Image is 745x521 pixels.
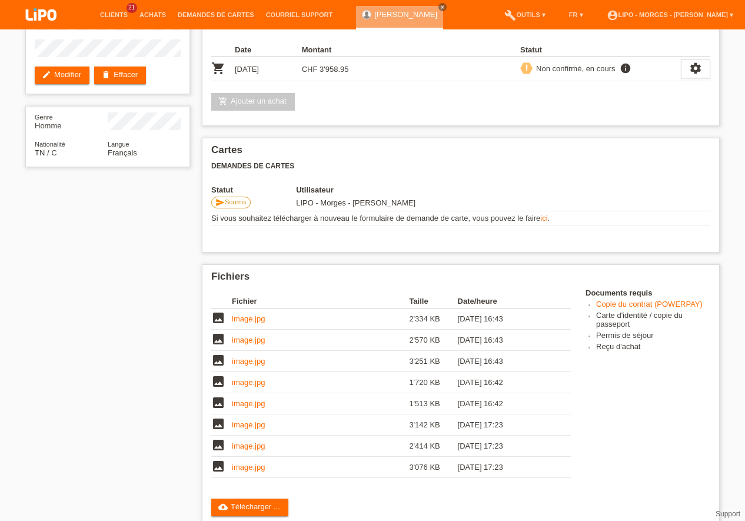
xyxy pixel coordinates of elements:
[42,70,51,79] i: edit
[35,148,57,157] span: Tunisie / C / 23.07.2012
[232,314,265,323] a: image.jpg
[533,62,615,75] div: Non confirmé, en cours
[689,62,702,75] i: settings
[215,198,225,207] i: send
[211,332,225,346] i: image
[211,459,225,473] i: image
[108,148,137,157] span: Français
[458,457,554,478] td: [DATE] 17:23
[302,57,369,81] td: CHF 3'958.95
[601,11,739,18] a: account_circleLIPO - Morges - [PERSON_NAME] ▾
[211,311,225,325] i: image
[618,62,633,74] i: info
[232,357,265,366] a: image.jpg
[409,330,457,351] td: 2'570 KB
[172,11,260,18] a: Demandes de cartes
[211,271,710,288] h2: Fichiers
[232,420,265,429] a: image.jpg
[596,300,703,308] a: Copie du contrat (POWERPAY)
[458,414,554,436] td: [DATE] 17:23
[232,336,265,344] a: image.jpg
[260,11,338,18] a: Courriel Support
[409,308,457,330] td: 2'334 KB
[458,294,554,308] th: Date/heure
[409,351,457,372] td: 3'251 KB
[232,463,265,472] a: image.jpg
[438,3,447,11] a: close
[211,396,225,410] i: image
[498,11,551,18] a: buildOutils ▾
[440,4,445,10] i: close
[211,162,710,171] h3: Demandes de cartes
[296,198,415,207] span: 26.09.2025
[218,97,228,106] i: add_shopping_cart
[520,43,681,57] th: Statut
[409,393,457,414] td: 1'513 KB
[211,211,710,225] td: Si vous souhaitez télécharger à nouveau le formulaire de demande de carte, vous pouvez le faire .
[302,43,369,57] th: Montant
[225,198,247,205] span: Soumis
[540,214,547,223] a: ici
[35,67,89,84] a: editModifier
[12,24,71,33] a: LIPO pay
[458,393,554,414] td: [DATE] 16:42
[35,112,108,130] div: Homme
[586,288,710,297] h4: Documents requis
[232,294,409,308] th: Fichier
[211,438,225,452] i: image
[504,9,516,21] i: build
[235,57,302,81] td: [DATE]
[296,185,495,194] th: Utilisateur
[35,114,53,121] span: Genre
[458,372,554,393] td: [DATE] 16:42
[596,331,710,342] li: Permis de séjour
[596,311,710,331] li: Carte d'identité / copie du passeport
[458,351,554,372] td: [DATE] 16:43
[211,353,225,367] i: image
[134,11,172,18] a: Achats
[211,374,225,389] i: image
[35,141,65,148] span: Nationalité
[232,442,265,450] a: image.jpg
[458,308,554,330] td: [DATE] 16:43
[211,185,296,194] th: Statut
[127,3,137,13] span: 21
[211,61,225,75] i: POSP00028080
[211,499,288,516] a: cloud_uploadTélécharger ...
[716,510,740,518] a: Support
[409,457,457,478] td: 3'076 KB
[409,372,457,393] td: 1'720 KB
[563,11,589,18] a: FR ▾
[108,141,129,148] span: Langue
[235,43,302,57] th: Date
[232,378,265,387] a: image.jpg
[211,417,225,431] i: image
[232,399,265,408] a: image.jpg
[409,436,457,457] td: 2'414 KB
[218,502,228,512] i: cloud_upload
[523,64,531,72] i: priority_high
[211,144,710,162] h2: Cartes
[409,294,457,308] th: Taille
[596,342,710,353] li: Reçu d'achat
[458,436,554,457] td: [DATE] 17:23
[94,11,134,18] a: Clients
[607,9,618,21] i: account_circle
[94,67,146,84] a: deleteEffacer
[374,10,437,19] a: [PERSON_NAME]
[211,93,295,111] a: add_shopping_cartAjouter un achat
[409,414,457,436] td: 3'142 KB
[101,70,111,79] i: delete
[458,330,554,351] td: [DATE] 16:43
